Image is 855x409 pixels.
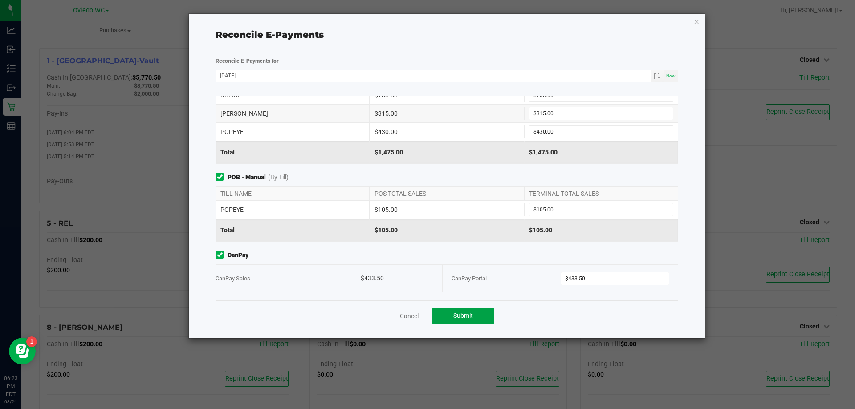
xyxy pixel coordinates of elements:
[216,70,651,81] input: Date
[228,173,266,182] strong: POB - Manual
[452,275,487,282] span: CanPay Portal
[400,312,419,320] a: Cancel
[370,105,524,122] div: $315.00
[216,58,279,64] strong: Reconcile E-Payments for
[268,173,289,182] span: (By Till)
[216,123,370,141] div: POPEYE
[216,105,370,122] div: [PERSON_NAME]
[453,312,473,319] span: Submit
[216,141,370,163] div: Total
[524,187,678,200] div: TERMINAL TOTAL SALES
[26,336,37,347] iframe: Resource center unread badge
[216,201,370,219] div: POPEYE
[370,187,524,200] div: POS TOTAL SALES
[216,28,678,41] div: Reconcile E-Payments
[524,219,678,241] div: $105.00
[216,219,370,241] div: Total
[361,265,433,292] div: $433.50
[216,187,370,200] div: TILL NAME
[216,275,250,282] span: CanPay Sales
[216,173,228,182] form-toggle: Include in reconciliation
[370,201,524,219] div: $105.00
[228,251,248,260] strong: CanPay
[370,219,524,241] div: $105.00
[524,141,678,163] div: $1,475.00
[216,251,228,260] form-toggle: Include in reconciliation
[651,70,664,82] span: Toggle calendar
[370,123,524,141] div: $430.00
[370,141,524,163] div: $1,475.00
[432,308,494,324] button: Submit
[666,73,676,78] span: Now
[9,338,36,364] iframe: Resource center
